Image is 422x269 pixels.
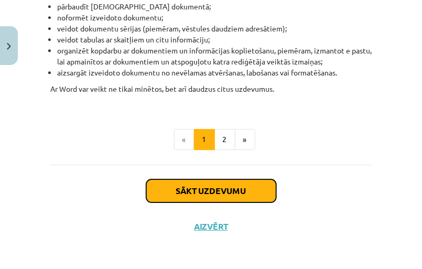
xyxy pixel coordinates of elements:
li: organizēt kopdarbu ar dokumentiem un informācijas koplietošanu, piemēram, izmantot e pastu, lai a... [57,45,372,67]
li: pārbaudīt [DEMOGRAPHIC_DATA] dokumentā; [57,1,372,12]
nav: Page navigation example [50,129,372,150]
li: veidot dokumentu sērijas (piemēram, vēstules daudziem adresātiem); [57,23,372,34]
li: aizsargāt izveidoto dokumentu no nevēlamas atvēršanas, labošanas vai formatēšanas. [57,67,372,78]
p: Ar Word var veikt ne tikai minētos, bet arī daudzus citus uzdevumus. [50,83,372,105]
li: veidot tabulas ar skaitļiem un citu informāciju; [57,34,372,45]
button: » [235,129,255,150]
button: 2 [214,129,235,150]
button: Aizvērt [191,221,231,232]
button: Sākt uzdevumu [146,179,276,202]
img: icon-close-lesson-0947bae3869378f0d4975bcd49f059093ad1ed9edebbc8119c70593378902aed.svg [7,43,11,50]
li: noformēt izveidoto dokumentu; [57,12,372,23]
button: 1 [194,129,215,150]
